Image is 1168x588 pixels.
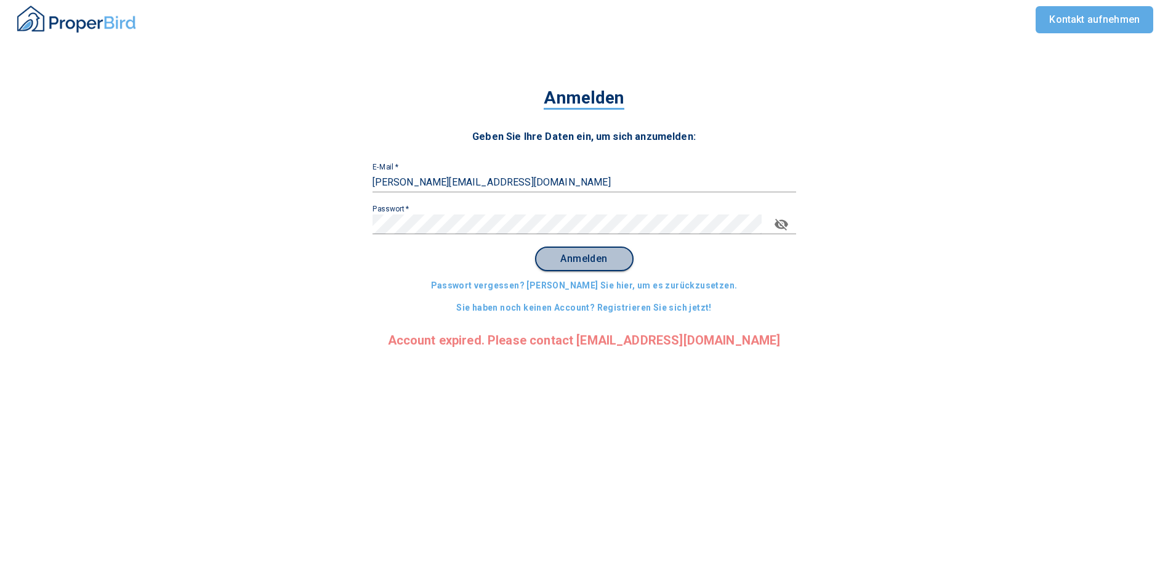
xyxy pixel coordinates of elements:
[15,1,138,39] button: ProperBird Logo and Home Button
[388,332,781,349] p: Account expired. Please contact [EMAIL_ADDRESS][DOMAIN_NAME]
[373,205,409,213] label: Passwort
[767,210,796,239] button: toggle password visibility
[1036,6,1153,33] a: Kontakt aufnehmen
[431,278,738,293] span: Passwort vergessen? [PERSON_NAME] Sie hier, um es zurückzusetzen.
[472,131,696,142] span: Geben Sie Ihre Daten ein, um sich anzumelden:
[544,88,624,110] span: Anmelden
[535,247,634,271] button: Anmelden
[451,296,717,319] button: Sie haben noch keinen Account? Registrieren Sie sich jetzt!
[15,4,138,35] img: ProperBird Logo and Home Button
[546,253,622,264] span: Anmelden
[456,300,712,316] span: Sie haben noch keinen Account? Registrieren Sie sich jetzt!
[426,274,743,297] button: Passwort vergessen? [PERSON_NAME] Sie hier, um es zurückzusetzen.
[373,173,796,192] input: johndoe@example.com
[373,163,398,171] label: E-Mail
